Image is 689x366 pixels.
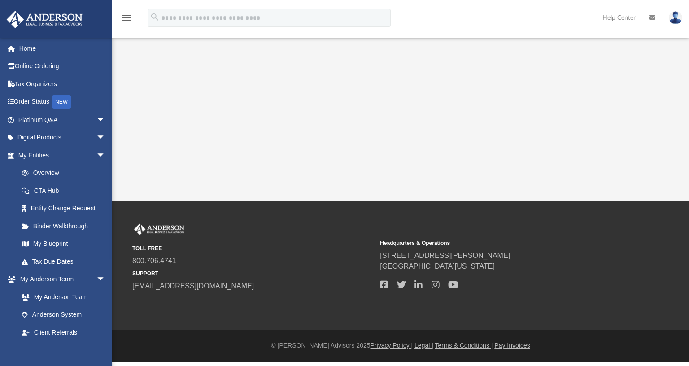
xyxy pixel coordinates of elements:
[132,282,254,290] a: [EMAIL_ADDRESS][DOMAIN_NAME]
[380,262,495,270] a: [GEOGRAPHIC_DATA][US_STATE]
[669,11,682,24] img: User Pic
[13,217,119,235] a: Binder Walkthrough
[414,342,433,349] a: Legal |
[121,13,132,23] i: menu
[494,342,530,349] a: Pay Invoices
[150,12,160,22] i: search
[6,75,119,93] a: Tax Organizers
[96,111,114,129] span: arrow_drop_down
[132,257,176,265] a: 800.706.4741
[380,239,621,247] small: Headquarters & Operations
[13,235,114,253] a: My Blueprint
[96,270,114,289] span: arrow_drop_down
[371,342,413,349] a: Privacy Policy |
[121,17,132,23] a: menu
[52,95,71,109] div: NEW
[6,270,114,288] a: My Anderson Teamarrow_drop_down
[13,200,119,218] a: Entity Change Request
[13,164,119,182] a: Overview
[13,306,114,324] a: Anderson System
[13,182,119,200] a: CTA Hub
[13,323,114,341] a: Client Referrals
[96,129,114,147] span: arrow_drop_down
[132,244,374,253] small: TOLL FREE
[4,11,85,28] img: Anderson Advisors Platinum Portal
[6,146,119,164] a: My Entitiesarrow_drop_down
[112,341,689,350] div: © [PERSON_NAME] Advisors 2025
[6,57,119,75] a: Online Ordering
[13,253,119,270] a: Tax Due Dates
[6,111,119,129] a: Platinum Q&Aarrow_drop_down
[380,252,510,259] a: [STREET_ADDRESS][PERSON_NAME]
[96,146,114,165] span: arrow_drop_down
[6,129,119,147] a: Digital Productsarrow_drop_down
[132,270,374,278] small: SUPPORT
[132,223,186,235] img: Anderson Advisors Platinum Portal
[435,342,493,349] a: Terms & Conditions |
[6,39,119,57] a: Home
[13,288,110,306] a: My Anderson Team
[6,93,119,111] a: Order StatusNEW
